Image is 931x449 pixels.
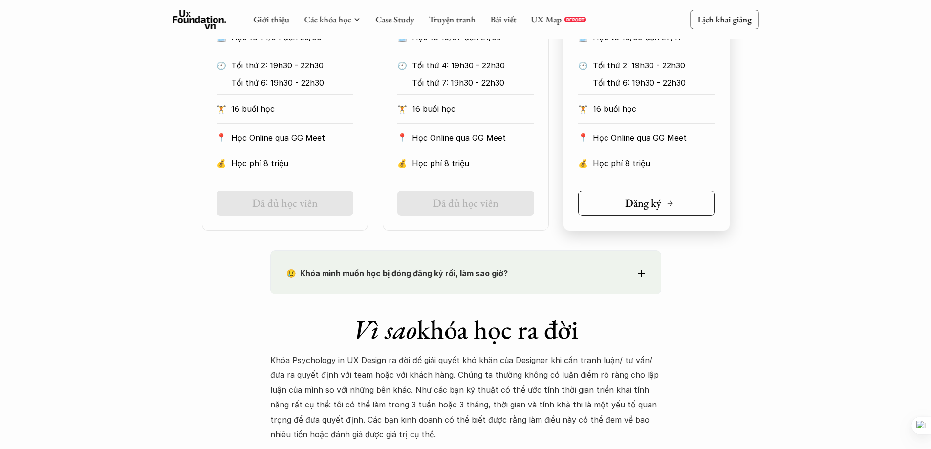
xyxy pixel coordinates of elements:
[697,14,751,25] p: Lịch khai giảng
[625,197,661,210] h5: Đăng ký
[253,14,289,25] a: Giới thiệu
[593,156,715,171] p: Học phí 8 triệu
[231,102,353,116] p: 16 buổi học
[304,14,351,25] a: Các khóa học
[217,58,226,73] p: 🕙
[531,14,562,25] a: UX Map
[231,156,353,171] p: Học phí 8 triệu
[375,14,414,25] a: Case Study
[412,156,534,171] p: Học phí 8 triệu
[593,75,729,90] p: Tối thứ 6: 19h30 - 22h30
[593,58,729,73] p: Tối thứ 2: 19h30 - 22h30
[433,197,498,210] h5: Đã đủ học viên
[397,102,407,116] p: 🏋️
[578,58,588,73] p: 🕙
[578,191,715,216] a: Đăng ký
[231,75,368,90] p: Tối thứ 6: 19h30 - 22h30
[690,10,759,29] a: Lịch khai giảng
[490,14,516,25] a: Bài viết
[412,130,534,145] p: Học Online qua GG Meet
[252,197,318,210] h5: Đã đủ học viên
[412,102,534,116] p: 16 buổi học
[578,156,588,171] p: 💰
[397,156,407,171] p: 💰
[353,312,417,346] em: Vì sao
[578,102,588,116] p: 🏋️
[217,156,226,171] p: 💰
[397,133,407,142] p: 📍
[217,102,226,116] p: 🏋️
[270,353,661,442] p: Khóa Psychology in UX Design ra đời để giải quyết khó khăn của Designer khi cần tranh luận/ tư vấ...
[397,58,407,73] p: 🕙
[578,133,588,142] p: 📍
[429,14,476,25] a: Truyện tranh
[566,17,584,22] p: REPORT
[412,75,548,90] p: Tối thứ 7: 19h30 - 22h30
[270,314,661,345] h1: khóa học ra đời
[593,102,715,116] p: 16 buổi học
[593,130,715,145] p: Học Online qua GG Meet
[217,133,226,142] p: 📍
[412,58,548,73] p: Tối thứ 4: 19h30 - 22h30
[286,268,508,278] strong: 😢 Khóa mình muốn học bị đóng đăng ký rồi, làm sao giờ?
[231,58,368,73] p: Tối thứ 2: 19h30 - 22h30
[231,130,353,145] p: Học Online qua GG Meet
